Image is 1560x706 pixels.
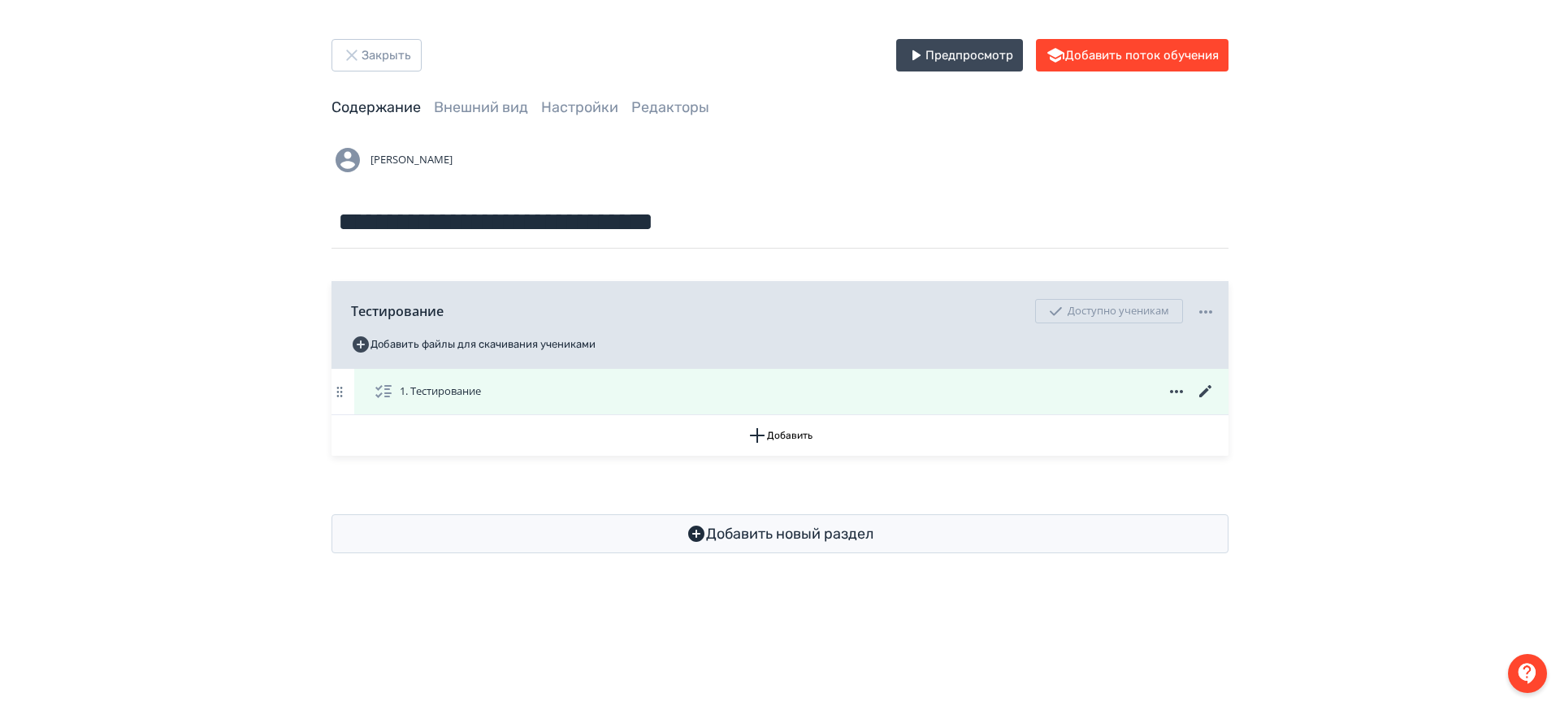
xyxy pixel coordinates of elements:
div: 1. Тестирование [331,369,1228,415]
span: Тестирование [351,301,444,321]
a: Редакторы [631,98,709,116]
button: Закрыть [331,39,422,71]
button: Добавить [331,415,1228,456]
button: Добавить поток обучения [1036,39,1228,71]
button: Добавить новый раздел [331,514,1228,553]
button: Предпросмотр [896,39,1023,71]
a: Настройки [541,98,618,116]
a: Внешний вид [434,98,528,116]
a: Содержание [331,98,421,116]
div: Доступно ученикам [1035,299,1183,323]
span: 1. Тестирование [400,383,481,400]
button: Добавить файлы для скачивания учениками [351,331,596,357]
span: [PERSON_NAME] [370,152,453,168]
